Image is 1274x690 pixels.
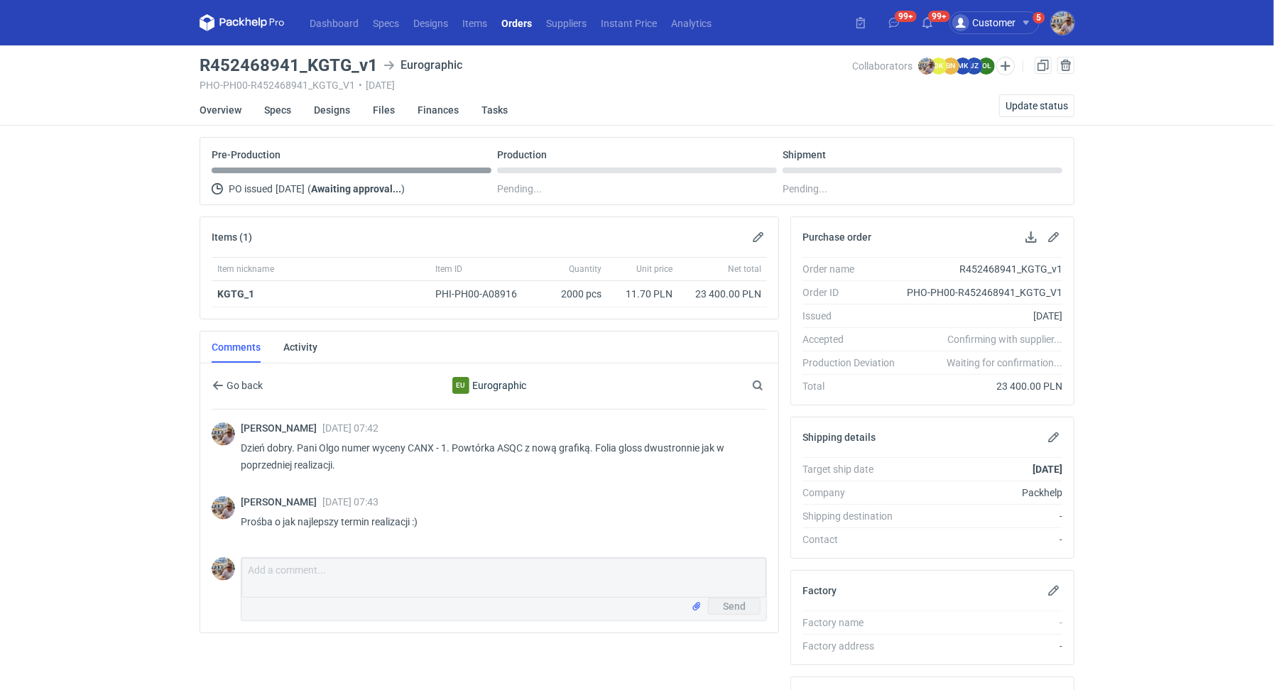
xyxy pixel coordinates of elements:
[200,94,241,126] a: Overview
[224,380,263,390] span: Go back
[906,262,1062,276] div: R452468941_KGTG_v1
[200,80,852,91] div: PHO-PH00-R452468941_KGTG_V1 [DATE]
[481,94,508,126] a: Tasks
[241,439,756,473] p: Dzień dobry. Pani Olgo numer wyceny CANX - 1. Powtórka ASQC z nową grafiką. Folia gloss dwustronn...
[200,57,378,74] h3: R452468941_KGTG_v1
[373,94,395,126] a: Files
[497,180,542,197] span: Pending...
[212,231,252,243] h2: Items (1)
[750,229,767,246] button: Edit items
[307,183,311,195] span: (
[212,557,235,581] img: Michał Palasek
[435,287,530,301] div: PHI-PH00-A08916
[916,11,939,34] button: 99+
[212,496,235,520] img: Michał Palasek
[802,432,876,443] h2: Shipping details
[212,180,491,197] div: PO issued
[802,532,906,547] div: Contact
[569,263,601,275] span: Quantity
[1045,429,1062,446] button: Edit shipping details
[322,496,379,508] span: [DATE] 07:43
[918,57,935,75] img: Michał Palasek
[996,57,1015,75] button: Edit collaborators
[1051,11,1074,35] img: Michał Palasek
[783,149,826,160] p: Shipment
[883,11,905,34] button: 99+
[1033,464,1062,475] strong: [DATE]
[241,496,322,508] span: [PERSON_NAME]
[452,377,469,394] figcaption: Eu
[802,309,906,323] div: Issued
[906,486,1062,500] div: Packhelp
[906,532,1062,547] div: -
[952,14,1016,31] div: Customer
[539,14,594,31] a: Suppliers
[200,14,285,31] svg: Packhelp Pro
[906,509,1062,523] div: -
[802,332,906,346] div: Accepted
[723,601,746,611] span: Send
[283,332,317,363] a: Activity
[406,14,455,31] a: Designs
[212,422,235,446] img: Michał Palasek
[802,231,871,243] h2: Purchase order
[708,598,761,615] button: Send
[728,263,761,275] span: Net total
[1023,229,1040,246] button: Download PO
[452,377,469,394] div: Eurographic
[366,14,406,31] a: Specs
[241,513,756,530] p: Prośba o jak najlepszy termin realizacji :)
[802,285,906,300] div: Order ID
[497,149,547,160] p: Production
[1037,13,1042,23] div: 5
[966,57,983,75] figcaption: JZ
[1057,57,1074,74] button: Cancel order
[1035,57,1052,74] a: Duplicate
[217,263,274,275] span: Item nickname
[802,379,906,393] div: Total
[947,356,1062,370] em: Waiting for confirmation...
[802,639,906,653] div: Factory address
[802,486,906,500] div: Company
[303,14,366,31] a: Dashboard
[978,57,995,75] figcaption: OŁ
[999,94,1074,117] button: Update status
[1006,101,1068,111] span: Update status
[802,615,906,630] div: Factory name
[947,334,1062,345] em: Confirming with supplier...
[802,356,906,370] div: Production Deviation
[212,377,263,394] button: Go back
[536,281,607,307] div: 2000 pcs
[212,149,281,160] p: Pre-Production
[311,183,401,195] strong: Awaiting approval...
[494,14,539,31] a: Orders
[802,509,906,523] div: Shipping destination
[212,332,261,363] a: Comments
[906,639,1062,653] div: -
[1045,582,1062,599] button: Edit factory details
[594,14,664,31] a: Instant Price
[636,263,673,275] span: Unit price
[942,57,959,75] figcaption: BN
[383,57,462,74] div: Eurographic
[314,94,350,126] a: Designs
[949,11,1051,34] button: Customer5
[906,615,1062,630] div: -
[455,14,494,31] a: Items
[664,14,719,31] a: Analytics
[802,462,906,476] div: Target ship date
[613,287,673,301] div: 11.70 PLN
[906,285,1062,300] div: PHO-PH00-R452468941_KGTG_V1
[435,263,462,275] span: Item ID
[359,80,362,91] span: •
[276,180,305,197] span: [DATE]
[322,422,379,434] span: [DATE] 07:42
[1045,229,1062,246] button: Edit purchase order
[906,309,1062,323] div: [DATE]
[217,288,254,300] a: KGTG_1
